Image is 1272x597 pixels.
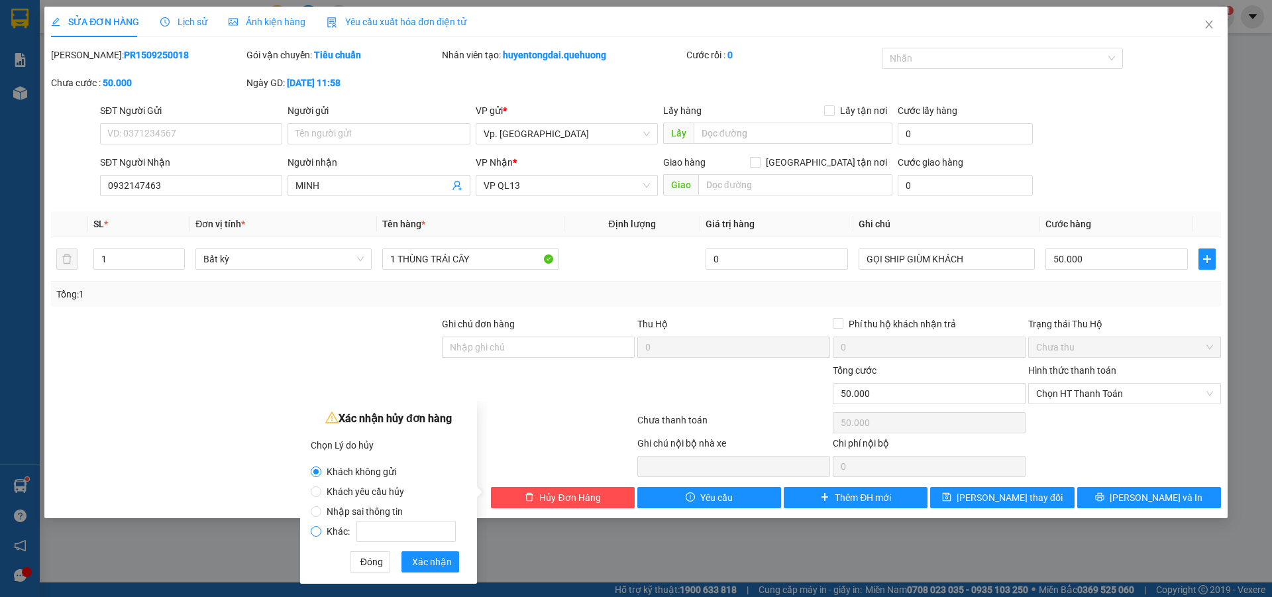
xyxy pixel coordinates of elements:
[942,492,951,503] span: save
[484,124,650,144] span: Vp. Phan Rang
[525,492,534,503] span: delete
[694,123,892,144] input: Dọc đường
[229,17,305,27] span: Ảnh kiện hàng
[706,219,755,229] span: Giá trị hàng
[442,319,515,329] label: Ghi chú đơn hàng
[637,436,830,456] div: Ghi chú nội bộ nhà xe
[835,490,891,505] span: Thêm ĐH mới
[1036,337,1213,357] span: Chưa thu
[325,411,339,424] span: warning
[898,157,963,168] label: Cước giao hàng
[401,551,459,572] button: Xác nhận
[51,17,139,27] span: SỬA ĐƠN HÀNG
[321,506,408,517] span: Nhập sai thông tin
[103,78,132,88] b: 50.000
[957,490,1063,505] span: [PERSON_NAME] thay đổi
[442,48,684,62] div: Nhân viên tạo:
[663,123,694,144] span: Lấy
[843,317,961,331] span: Phí thu hộ khách nhận trả
[700,490,733,505] span: Yêu cầu
[382,219,425,229] span: Tên hàng
[382,248,558,270] input: VD: Bàn, Ghế
[350,551,390,572] button: Đóng
[321,486,409,497] span: Khách yêu cầu hủy
[160,17,207,27] span: Lịch sử
[452,180,462,191] span: user-add
[442,337,635,358] input: Ghi chú đơn hàng
[476,157,513,168] span: VP Nhận
[246,76,439,90] div: Ngày GD:
[637,319,668,329] span: Thu Hộ
[663,174,698,195] span: Giao
[51,17,60,27] span: edit
[1077,487,1221,508] button: printer[PERSON_NAME] và In
[663,157,706,168] span: Giao hàng
[311,409,466,429] div: Xác nhận hủy đơn hàng
[195,219,245,229] span: Đơn vị tính
[412,555,452,569] span: Xác nhận
[833,436,1026,456] div: Chi phí nội bộ
[314,50,361,60] b: Tiêu chuẩn
[51,76,244,90] div: Chưa cước :
[56,287,491,301] div: Tổng: 1
[93,219,104,229] span: SL
[820,492,829,503] span: plus
[898,105,957,116] label: Cước lấy hàng
[491,487,635,508] button: deleteHủy Đơn Hàng
[636,413,831,436] div: Chưa thanh toán
[1036,384,1213,404] span: Chọn HT Thanh Toán
[124,50,189,60] b: PR1509250018
[56,248,78,270] button: delete
[637,487,781,508] button: exclamation-circleYêu cầu
[539,490,600,505] span: Hủy Đơn Hàng
[833,365,876,376] span: Tổng cước
[484,176,650,195] span: VP QL13
[360,555,383,569] span: Đóng
[1028,365,1116,376] label: Hình thức thanh toán
[898,175,1033,196] input: Cước giao hàng
[609,219,656,229] span: Định lượng
[898,123,1033,144] input: Cước lấy hàng
[356,521,456,542] input: Khác:
[761,155,892,170] span: [GEOGRAPHIC_DATA] tận nơi
[311,435,466,455] div: Chọn Lý do hủy
[663,105,702,116] span: Lấy hàng
[288,155,470,170] div: Người nhận
[686,48,879,62] div: Cước rồi :
[288,103,470,118] div: Người gửi
[698,174,892,195] input: Dọc đường
[853,211,1040,237] th: Ghi chú
[727,50,733,60] b: 0
[229,17,238,27] span: picture
[327,17,466,27] span: Yêu cầu xuất hóa đơn điện tử
[321,466,401,477] span: Khách không gửi
[1191,7,1228,44] button: Close
[1028,317,1221,331] div: Trạng thái Thu Hộ
[1198,248,1216,270] button: plus
[287,78,341,88] b: [DATE] 11:58
[1110,490,1202,505] span: [PERSON_NAME] và In
[503,50,606,60] b: huyentongdai.quehuong
[321,526,461,537] span: Khác:
[686,492,695,503] span: exclamation-circle
[1045,219,1091,229] span: Cước hàng
[246,48,439,62] div: Gói vận chuyển:
[100,155,282,170] div: SĐT Người Nhận
[327,17,337,28] img: icon
[930,487,1074,508] button: save[PERSON_NAME] thay đổi
[100,103,282,118] div: SĐT Người Gửi
[51,48,244,62] div: [PERSON_NAME]:
[1199,254,1215,264] span: plus
[784,487,927,508] button: plusThêm ĐH mới
[203,249,364,269] span: Bất kỳ
[476,103,658,118] div: VP gửi
[859,248,1035,270] input: Ghi Chú
[160,17,170,27] span: clock-circle
[1095,492,1104,503] span: printer
[1204,19,1214,30] span: close
[835,103,892,118] span: Lấy tận nơi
